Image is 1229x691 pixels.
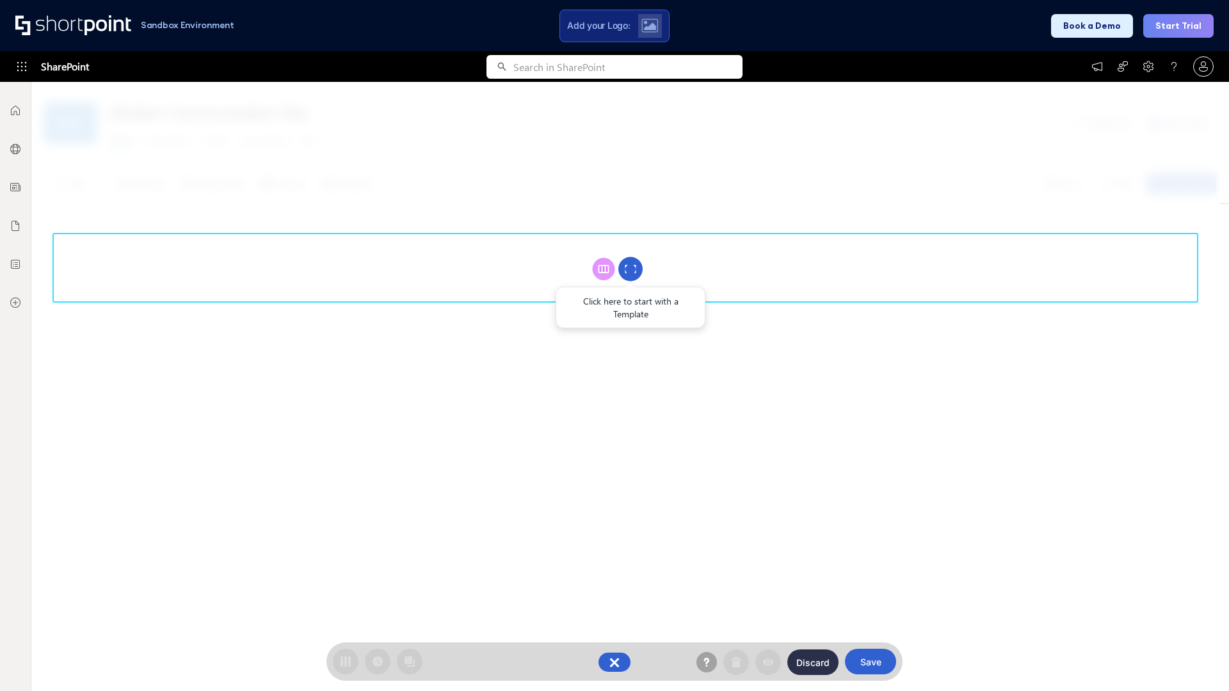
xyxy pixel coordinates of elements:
[1143,14,1214,38] button: Start Trial
[1165,630,1229,691] iframe: Chat Widget
[845,649,896,674] button: Save
[641,19,658,33] img: Upload logo
[513,55,743,79] input: Search in SharePoint
[787,649,839,675] button: Discard
[567,20,630,31] span: Add your Logo:
[141,22,234,29] h1: Sandbox Environment
[41,51,89,82] span: SharePoint
[1051,14,1133,38] button: Book a Demo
